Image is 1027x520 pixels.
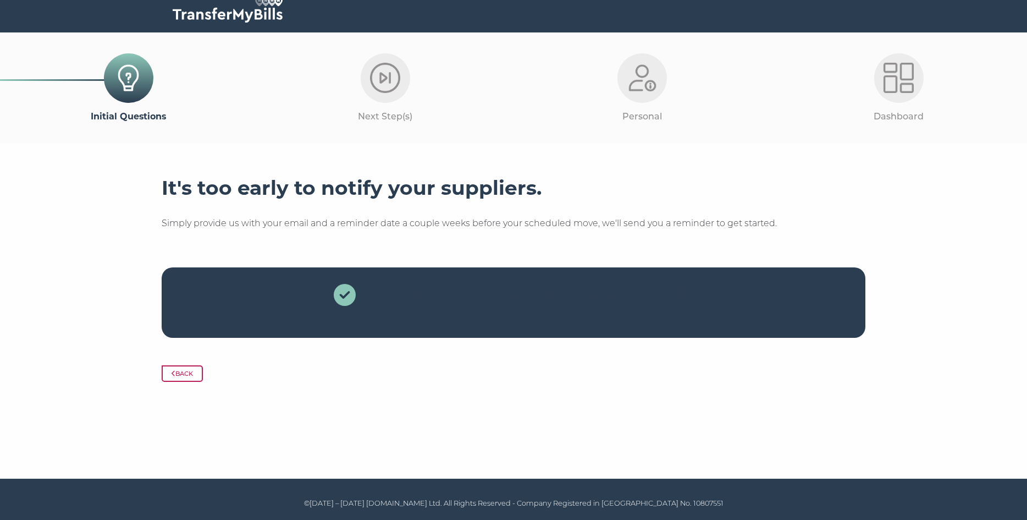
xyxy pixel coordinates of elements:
p: Personal [513,110,770,124]
img: Personal-Light.png [627,63,657,93]
p: Simply provide us with your email and a reminder date a couple weeks before your scheduled move, ... [162,216,865,231]
strong: Thank you, we will be in touch! [372,282,693,306]
img: Dashboard-Light.png [884,63,914,93]
img: Next-Step-Light.png [370,63,400,93]
p: ©[DATE] – [DATE] [DOMAIN_NAME] Ltd. All Rights Reserved - Company Registered in [GEOGRAPHIC_DATA]... [164,498,863,510]
h3: It's too early to notify your suppliers. [162,176,865,200]
p: Next Step(s) [257,110,513,124]
button: Back [162,365,203,382]
img: Initial-Questions-Icon.png [113,63,143,93]
p: Dashboard [770,110,1027,124]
